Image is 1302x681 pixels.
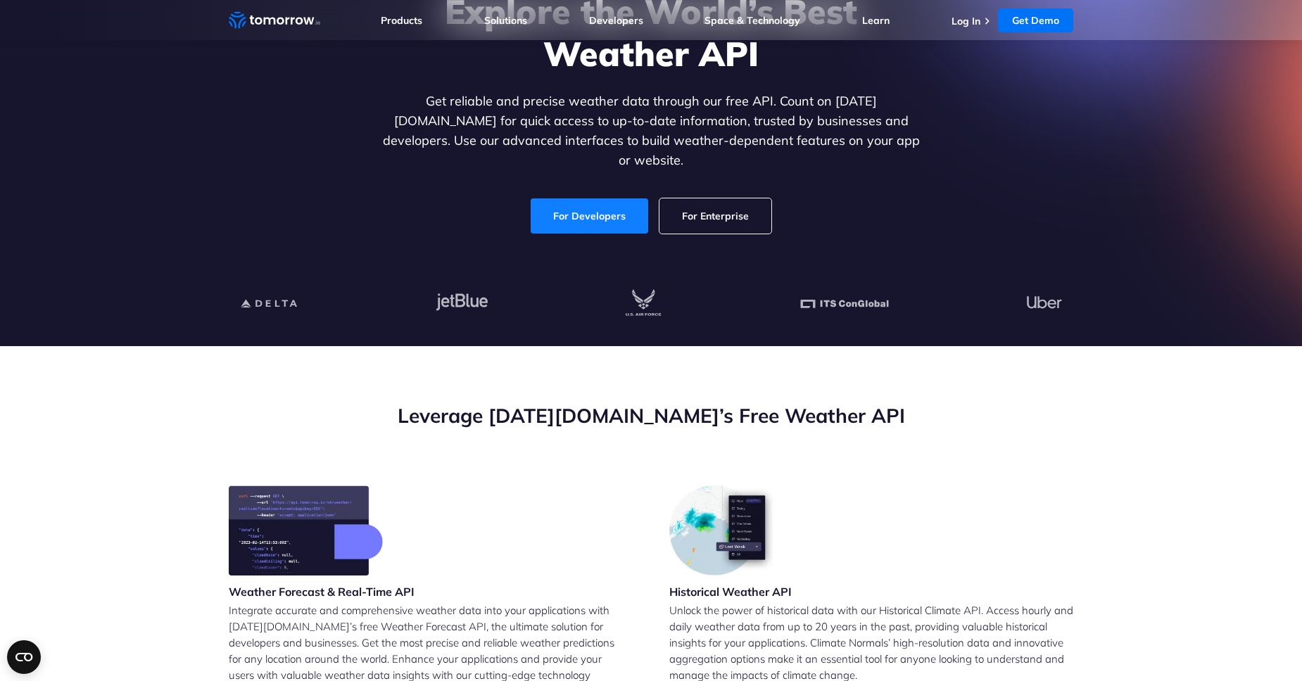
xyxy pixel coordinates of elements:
[229,10,320,31] a: Home link
[704,14,800,27] a: Space & Technology
[669,584,792,599] h3: Historical Weather API
[862,14,890,27] a: Learn
[379,91,923,170] p: Get reliable and precise weather data through our free API. Count on [DATE][DOMAIN_NAME] for quic...
[381,14,422,27] a: Products
[229,402,1073,429] h2: Leverage [DATE][DOMAIN_NAME]’s Free Weather API
[7,640,41,674] button: Open CMP widget
[484,14,527,27] a: Solutions
[589,14,643,27] a: Developers
[531,198,648,234] a: For Developers
[659,198,771,234] a: For Enterprise
[229,584,415,599] h3: Weather Forecast & Real-Time API
[998,8,1073,32] a: Get Demo
[952,15,980,27] a: Log In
